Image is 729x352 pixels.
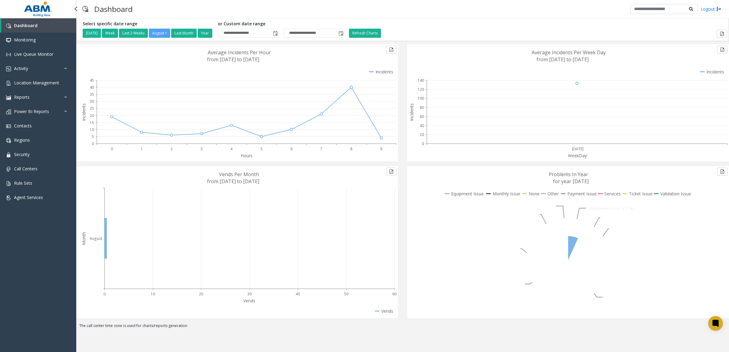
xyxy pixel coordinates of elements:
text: 7 [320,146,322,151]
span: Power BI Reports [14,108,49,114]
button: Export to pdf [386,46,397,54]
img: 'icon' [6,181,11,186]
text: Month [81,232,87,245]
text: 5 [260,146,263,151]
text: 20 [199,291,203,297]
text: 40 [296,291,300,297]
text: Vends [243,298,255,304]
text: 10 [151,291,155,297]
img: 'icon' [6,38,11,43]
text: from [DATE] to [DATE] [207,56,259,63]
text: 30 [90,99,94,104]
text: August [90,236,102,241]
text: Hours [241,153,253,158]
text: 40 [90,85,94,90]
img: 'icon' [6,138,11,143]
span: Security [14,151,30,157]
span: Live Queue Monitor [14,51,53,57]
text: 5 [92,134,94,139]
span: Rule Sets [14,180,32,186]
span: Agent Services [14,194,43,200]
button: Export to pdf [717,168,727,176]
text: 40 [420,123,424,128]
span: Activity [14,66,28,71]
span: Contacts [14,123,32,129]
img: 'icon' [6,66,11,71]
text: from [DATE] to [DATE] [537,56,589,63]
img: 'icon' [6,124,11,129]
span: Dashboard [14,23,38,28]
text: 0 [92,141,94,146]
button: Year [198,29,212,38]
text: Vends Per Month [219,171,259,178]
text: Average Incidents Per Week Day [532,49,606,56]
text: 100 [418,96,424,101]
h5: or Custom date range [218,21,344,27]
span: Monitoring [14,37,36,43]
text: 0 [422,141,424,146]
text: 6 [290,146,293,151]
img: 'icon' [6,95,11,100]
button: Week [102,29,118,38]
text: 60 [392,291,397,297]
text: 25 [90,106,94,111]
text: 9 [380,146,382,151]
text: 2 [171,146,173,151]
text: [DATE] [572,146,584,151]
text: for year [DATE] [553,178,589,185]
text: 15 [90,120,94,125]
h5: Select specific date range [83,21,213,27]
text: 45 [90,78,94,83]
button: Last Month [171,29,197,38]
text: WeekDay [568,153,587,158]
span: Toggle popup [272,29,278,37]
span: Toggle popup [337,29,344,37]
button: Refresh Charts [349,29,381,38]
img: 'icon' [6,81,11,86]
text: 20 [90,113,94,118]
span: Call Centers [14,166,38,172]
text: 10 [90,127,94,132]
text: Problems In Year [549,171,588,178]
h3: Dashboard [91,2,136,16]
text: Incidents [409,103,415,121]
text: 50 [344,291,348,297]
img: 'icon' [6,52,11,57]
text: Incidents [81,103,87,121]
img: 'icon' [6,152,11,157]
a: Dashboard [1,18,76,33]
text: 20 [420,132,424,137]
text: 3 [200,146,203,151]
text: 1 [141,146,143,151]
text: 120 [418,87,424,92]
text: 60 [420,114,424,119]
text: 8 [350,146,352,151]
button: August [149,29,170,38]
button: [DATE] [83,29,101,38]
text: 80 [420,105,424,110]
button: Export to pdf [717,46,727,54]
text: 30 [247,291,252,297]
img: 'icon' [6,167,11,172]
text: 0 [111,146,113,151]
button: Last 2 Weeks [119,29,148,38]
span: Regions [14,137,30,143]
span: Location Management [14,80,59,86]
div: The call center time zone is used for charts/reports generation [76,323,729,332]
a: Logout [701,6,721,12]
img: 'icon' [6,195,11,200]
text: Equipment Issue: 6.77 % [591,206,633,211]
button: Export to pdf [386,168,397,176]
button: Export to pdf [717,30,727,38]
span: Reports [14,94,30,100]
text: 140 [418,78,424,83]
text: 0 [103,291,106,297]
text: Average Incidents Per Hour [208,49,271,56]
img: pageIcon [82,2,88,16]
img: 'icon' [6,23,11,28]
text: from [DATE] to [DATE] [207,178,259,185]
img: 'icon' [6,109,11,114]
text: 35 [90,92,94,97]
text: 4 [230,146,233,151]
img: logout [716,6,721,12]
